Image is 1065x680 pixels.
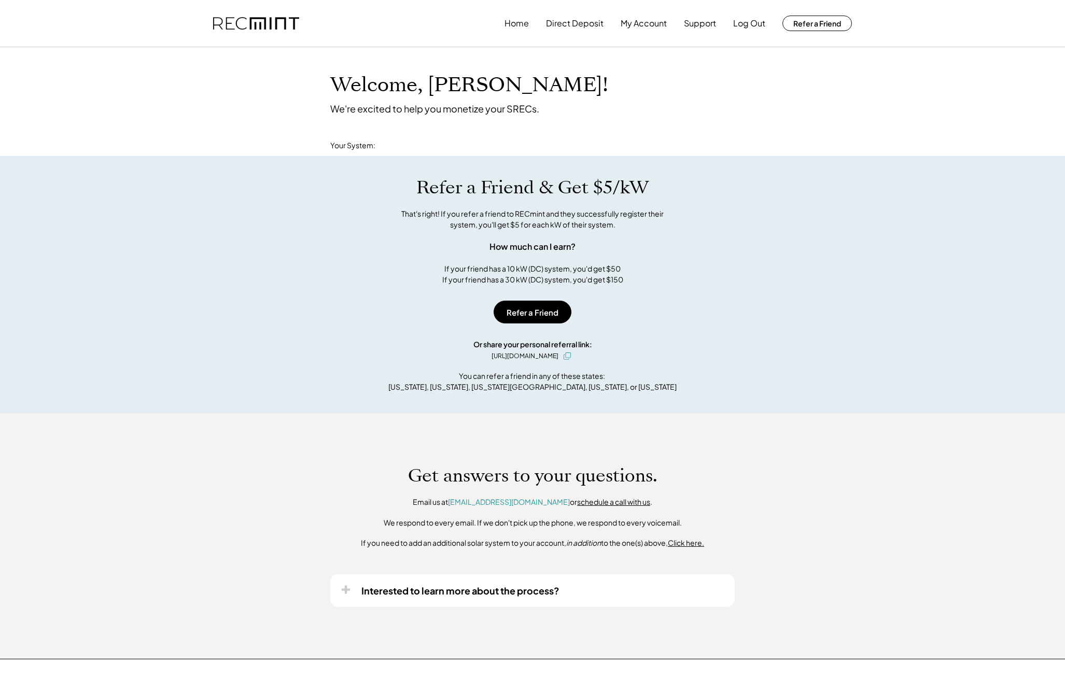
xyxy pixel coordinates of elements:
[448,497,570,506] a: [EMAIL_ADDRESS][DOMAIN_NAME]
[442,263,623,285] div: If your friend has a 10 kW (DC) system, you'd get $50 If your friend has a 30 kW (DC) system, you...
[330,73,608,97] h1: Welcome, [PERSON_NAME]!
[684,13,716,34] button: Support
[416,177,649,199] h1: Refer a Friend & Get $5/kW
[330,140,375,151] div: Your System:
[505,13,529,34] button: Home
[733,13,765,34] button: Log Out
[546,13,604,34] button: Direct Deposit
[621,13,667,34] button: My Account
[384,518,682,528] div: We respond to every email. If we don't pick up the phone, we respond to every voicemail.
[361,585,559,597] div: Interested to learn more about the process?
[577,497,650,506] a: schedule a call with us
[561,350,573,362] button: click to copy
[408,465,657,487] h1: Get answers to your questions.
[492,351,558,361] div: [URL][DOMAIN_NAME]
[330,103,539,115] div: We're excited to help you monetize your SRECs.
[782,16,852,31] button: Refer a Friend
[494,301,571,323] button: Refer a Friend
[413,497,652,507] div: Email us at or .
[390,208,675,230] div: That's right! If you refer a friend to RECmint and they successfully register their system, you'l...
[473,339,592,350] div: Or share your personal referral link:
[361,538,704,548] div: If you need to add an additional solar system to your account, to the one(s) above,
[489,240,576,253] div: How much can I earn?
[213,17,299,30] img: recmint-logotype%403x.png
[668,538,704,547] u: Click here.
[566,538,601,547] em: in addition
[388,371,677,392] div: You can refer a friend in any of these states: [US_STATE], [US_STATE], [US_STATE][GEOGRAPHIC_DATA...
